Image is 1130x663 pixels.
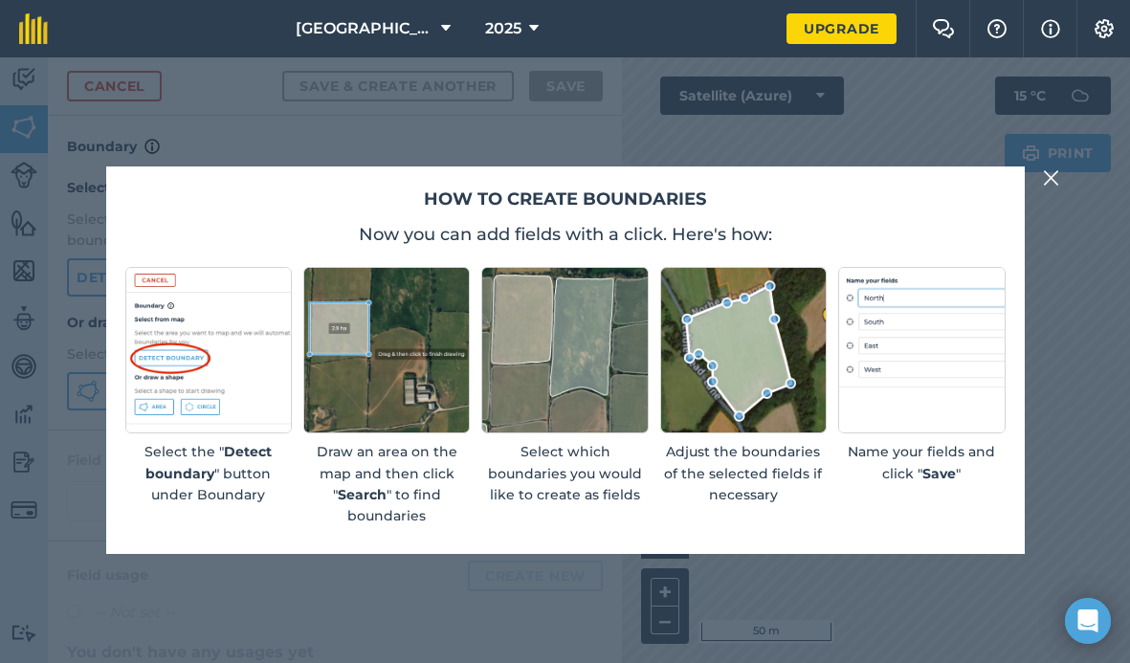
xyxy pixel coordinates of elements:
strong: Search [338,486,387,503]
img: svg+xml;base64,PHN2ZyB4bWxucz0iaHR0cDovL3d3dy53My5vcmcvMjAwMC9zdmciIHdpZHRoPSIxNyIgaGVpZ2h0PSIxNy... [1041,17,1060,40]
p: Draw an area on the map and then click " " to find boundaries [303,441,470,527]
p: Adjust the boundaries of the selected fields if necessary [660,441,827,505]
img: Two speech bubbles overlapping with the left bubble in the forefront [932,19,955,38]
a: Upgrade [787,13,897,44]
h2: How to create boundaries [125,186,1006,213]
p: Name your fields and click " " [838,441,1005,484]
img: Screenshot of detect boundary button [125,267,292,433]
img: svg+xml;base64,PHN2ZyB4bWxucz0iaHR0cDovL3d3dy53My5vcmcvMjAwMC9zdmciIHdpZHRoPSIyMiIgaGVpZ2h0PSIzMC... [1043,166,1060,189]
strong: Save [922,465,956,482]
p: Now you can add fields with a click. Here's how: [125,221,1006,248]
p: Select the " " button under Boundary [125,441,292,505]
img: Screenshot of an editable boundary [660,267,827,433]
img: A cog icon [1093,19,1116,38]
img: fieldmargin Logo [19,13,48,44]
img: Screenshot of an rectangular area drawn on a map [303,267,470,433]
div: Open Intercom Messenger [1065,598,1111,644]
img: placeholder [838,267,1005,433]
span: 2025 [485,17,521,40]
img: A question mark icon [986,19,1008,38]
img: Screenshot of selected fields [481,267,648,433]
span: [GEOGRAPHIC_DATA] paRK [296,17,433,40]
strong: Detect boundary [145,443,272,481]
p: Select which boundaries you would like to create as fields [481,441,648,505]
